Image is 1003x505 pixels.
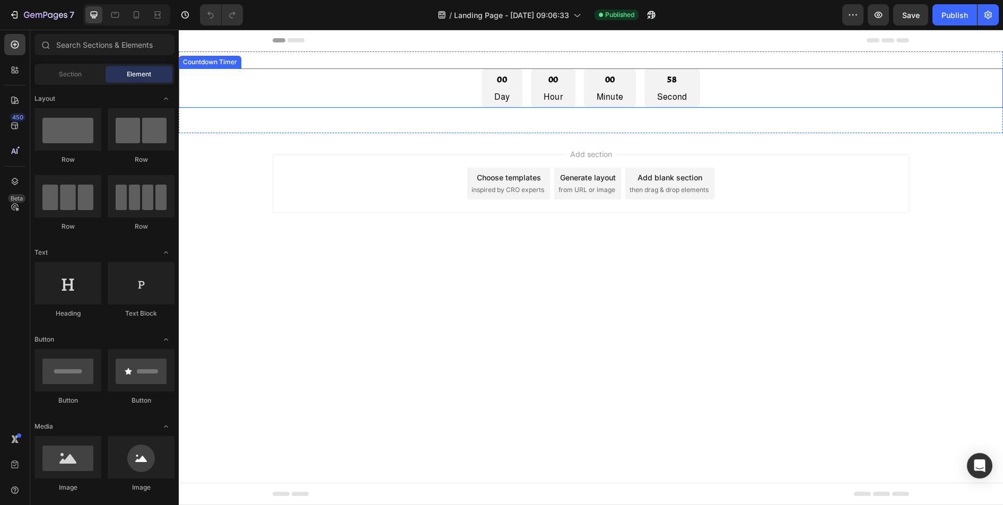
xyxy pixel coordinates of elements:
[365,62,384,73] p: Hour
[454,10,569,21] span: Landing Page - [DATE] 09:06:33
[158,244,175,261] span: Toggle open
[365,43,384,57] div: 00
[380,155,437,165] span: from URL or image
[316,43,331,57] div: 00
[158,331,175,348] span: Toggle open
[387,119,438,130] span: Add section
[108,483,175,492] div: Image
[381,142,437,153] div: Generate layout
[108,155,175,164] div: Row
[34,335,54,344] span: Button
[108,222,175,231] div: Row
[34,309,101,318] div: Heading
[34,396,101,405] div: Button
[158,90,175,107] span: Toggle open
[179,30,1003,505] iframe: Design area
[108,309,175,318] div: Text Block
[10,113,25,121] div: 450
[8,194,25,203] div: Beta
[902,11,920,20] span: Save
[4,4,79,25] button: 7
[298,142,362,153] div: Choose templates
[451,155,530,165] span: then drag & drop elements
[69,8,74,21] p: 7
[2,28,60,37] div: Countdown Timer
[158,418,175,435] span: Toggle open
[459,142,524,153] div: Add blank section
[605,10,634,20] span: Published
[59,69,82,79] span: Section
[34,94,55,103] span: Layout
[34,248,48,257] span: Text
[293,155,365,165] span: inspired by CRO experts
[127,69,151,79] span: Element
[418,62,444,73] p: Minute
[316,62,331,73] p: Day
[478,43,508,57] div: 58
[941,10,968,21] div: Publish
[449,10,452,21] span: /
[34,483,101,492] div: Image
[932,4,977,25] button: Publish
[34,422,53,431] span: Media
[478,62,508,73] p: Second
[893,4,928,25] button: Save
[418,43,444,57] div: 00
[200,4,243,25] div: Undo/Redo
[967,453,992,478] div: Open Intercom Messenger
[34,34,175,55] input: Search Sections & Elements
[34,155,101,164] div: Row
[34,222,101,231] div: Row
[108,396,175,405] div: Button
